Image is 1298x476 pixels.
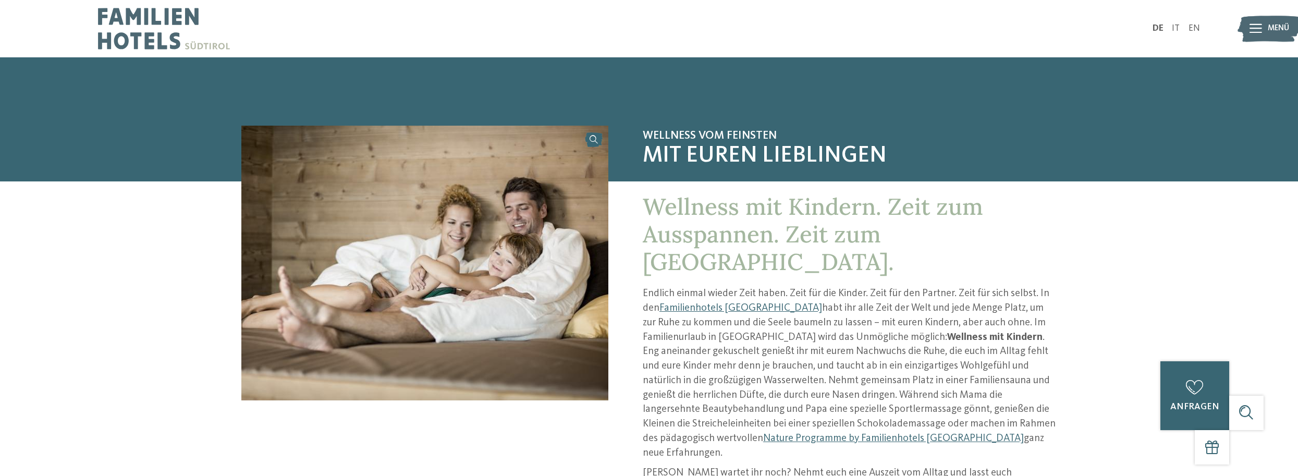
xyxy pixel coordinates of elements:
[241,126,608,400] img: Wellness mit Kindern: Jetzt ist Kuschelzeit!
[763,433,1024,444] a: Nature Programme by Familienhotels [GEOGRAPHIC_DATA]
[947,332,1043,343] strong: Wellness mit Kindern
[643,192,983,276] span: Wellness mit Kindern. Zeit zum Ausspannen. Zeit zum [GEOGRAPHIC_DATA].
[1172,24,1180,33] a: IT
[643,142,1057,170] span: mit euren Lieblingen
[1160,361,1229,430] a: anfragen
[1189,24,1200,33] a: EN
[643,129,1057,142] span: Wellness vom Feinsten
[1170,402,1219,411] span: anfragen
[1268,23,1289,34] span: Menü
[1153,24,1164,33] a: DE
[643,287,1057,460] p: Endlich einmal wieder Zeit haben. Zeit für die Kinder. Zeit für den Partner. Zeit für sich selbst...
[659,303,822,313] a: Familienhotels [GEOGRAPHIC_DATA]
